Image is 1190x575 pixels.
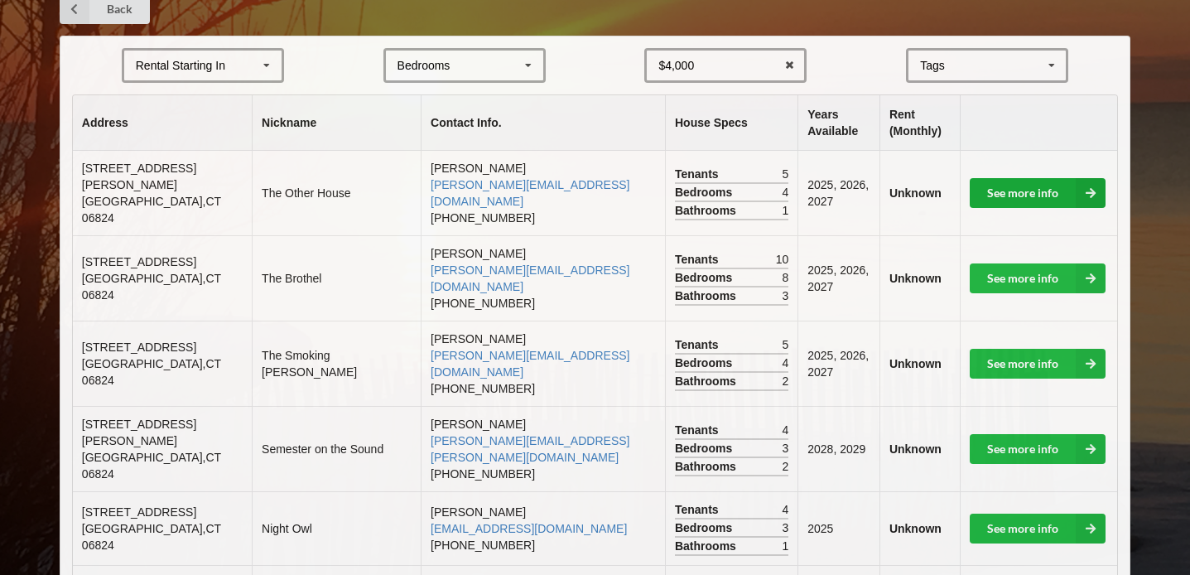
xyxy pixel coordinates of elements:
[797,95,879,151] th: Years Available
[397,60,450,71] div: Bedrooms
[658,60,694,71] div: $4,000
[431,178,629,208] a: [PERSON_NAME][EMAIL_ADDRESS][DOMAIN_NAME]
[782,538,788,554] span: 1
[970,514,1106,544] a: See more info
[797,235,879,321] td: 2025, 2026, 2027
[782,355,788,371] span: 4
[421,321,665,406] td: [PERSON_NAME] [PHONE_NUMBER]
[970,349,1106,379] a: See more info
[782,422,788,438] span: 4
[73,95,252,151] th: Address
[916,56,969,75] div: Tags
[431,263,629,293] a: [PERSON_NAME][EMAIL_ADDRESS][DOMAIN_NAME]
[675,519,736,536] span: Bedrooms
[675,287,740,304] span: Bathrooms
[252,151,421,235] td: The Other House
[889,272,942,285] b: Unknown
[82,272,221,302] span: [GEOGRAPHIC_DATA] , CT 06824
[675,184,736,201] span: Bedrooms
[675,501,723,518] span: Tenants
[782,269,788,286] span: 8
[675,458,740,475] span: Bathrooms
[889,522,942,535] b: Unknown
[421,491,665,565] td: [PERSON_NAME] [PHONE_NUMBER]
[82,505,196,519] span: [STREET_ADDRESS]
[675,166,723,182] span: Tenants
[431,434,629,464] a: [PERSON_NAME][EMAIL_ADDRESS][PERSON_NAME][DOMAIN_NAME]
[782,458,788,475] span: 2
[782,166,788,182] span: 5
[782,373,788,389] span: 2
[675,440,736,457] span: Bedrooms
[665,95,797,151] th: House Specs
[889,357,942,370] b: Unknown
[82,341,196,354] span: [STREET_ADDRESS]
[782,184,788,201] span: 4
[782,440,788,457] span: 3
[675,202,740,219] span: Bathrooms
[889,186,942,200] b: Unknown
[782,287,788,304] span: 3
[421,95,665,151] th: Contact Info.
[782,202,788,219] span: 1
[252,491,421,565] td: Night Owl
[970,178,1106,208] a: See more info
[797,321,879,406] td: 2025, 2026, 2027
[252,321,421,406] td: The Smoking [PERSON_NAME]
[797,151,879,235] td: 2025, 2026, 2027
[252,406,421,491] td: Semester on the Sound
[421,235,665,321] td: [PERSON_NAME] [PHONE_NUMBER]
[82,357,221,387] span: [GEOGRAPHIC_DATA] , CT 06824
[797,406,879,491] td: 2028, 2029
[82,451,221,481] span: [GEOGRAPHIC_DATA] , CT 06824
[252,235,421,321] td: The Brothel
[82,255,196,268] span: [STREET_ADDRESS]
[782,519,788,536] span: 3
[675,538,740,554] span: Bathrooms
[82,522,221,552] span: [GEOGRAPHIC_DATA] , CT 06824
[675,269,736,286] span: Bedrooms
[675,251,723,268] span: Tenants
[82,418,196,447] span: [STREET_ADDRESS][PERSON_NAME]
[82,162,196,191] span: [STREET_ADDRESS][PERSON_NAME]
[421,151,665,235] td: [PERSON_NAME] [PHONE_NUMBER]
[970,434,1106,464] a: See more info
[782,336,788,353] span: 5
[879,95,960,151] th: Rent (Monthly)
[782,501,788,518] span: 4
[252,95,421,151] th: Nickname
[82,195,221,225] span: [GEOGRAPHIC_DATA] , CT 06824
[797,491,879,565] td: 2025
[675,336,723,353] span: Tenants
[675,355,736,371] span: Bedrooms
[675,373,740,389] span: Bathrooms
[675,422,723,438] span: Tenants
[431,522,627,535] a: [EMAIL_ADDRESS][DOMAIN_NAME]
[421,406,665,491] td: [PERSON_NAME] [PHONE_NUMBER]
[970,263,1106,293] a: See more info
[776,251,789,268] span: 10
[136,60,225,71] div: Rental Starting In
[431,349,629,379] a: [PERSON_NAME][EMAIL_ADDRESS][DOMAIN_NAME]
[889,442,942,456] b: Unknown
